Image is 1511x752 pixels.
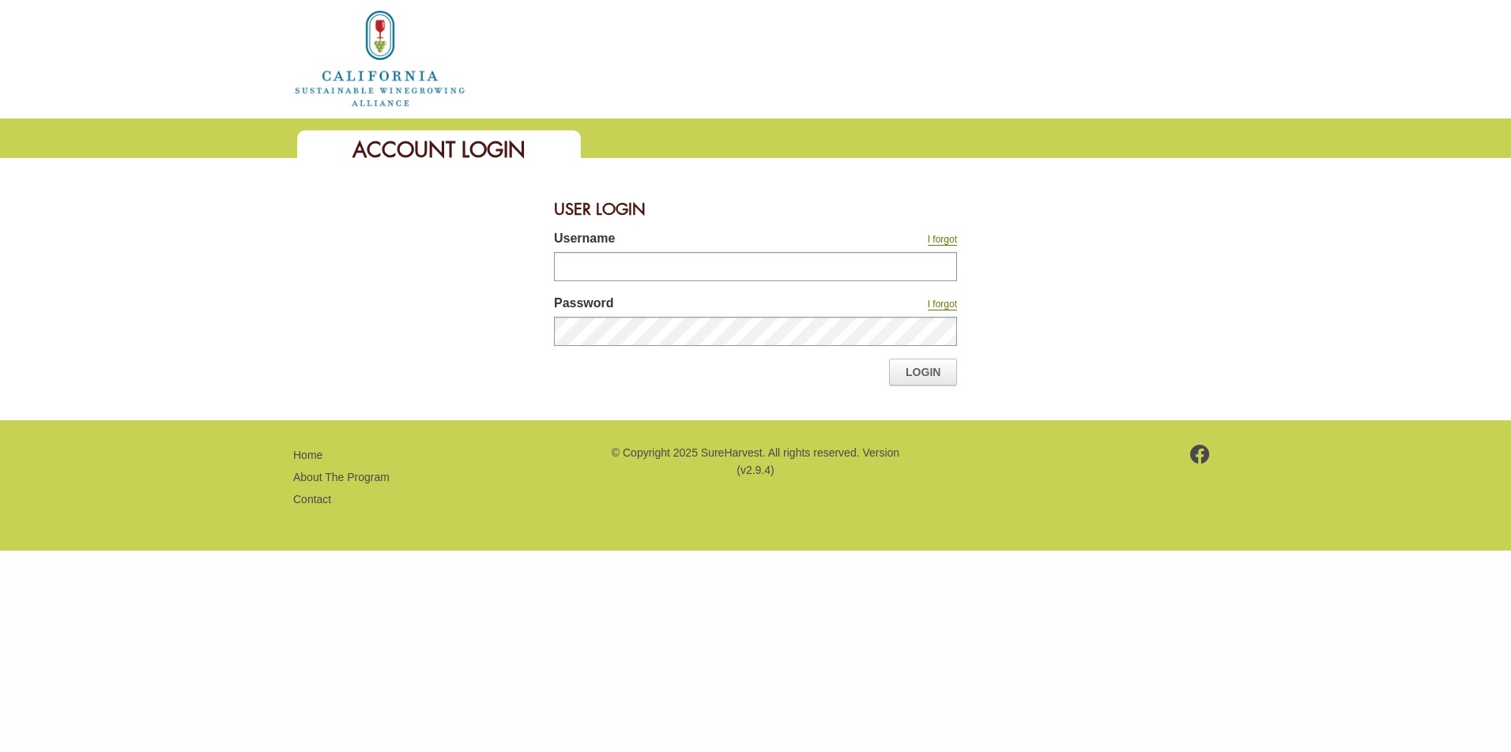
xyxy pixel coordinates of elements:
[352,136,526,164] span: Account Login
[293,449,322,461] a: Home
[554,294,815,317] label: Password
[293,471,390,483] a: About The Program
[1190,445,1210,464] img: footer-facebook.png
[928,234,957,246] a: I forgot
[293,51,467,64] a: Home
[293,493,331,506] a: Contact
[293,8,467,109] img: logo_cswa2x.png
[889,359,957,385] a: Login
[554,229,815,252] label: Username
[609,444,902,479] p: © Copyright 2025 SureHarvest. All rights reserved. Version (v2.9.4)
[554,190,957,229] div: User Login
[928,299,957,310] a: I forgot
